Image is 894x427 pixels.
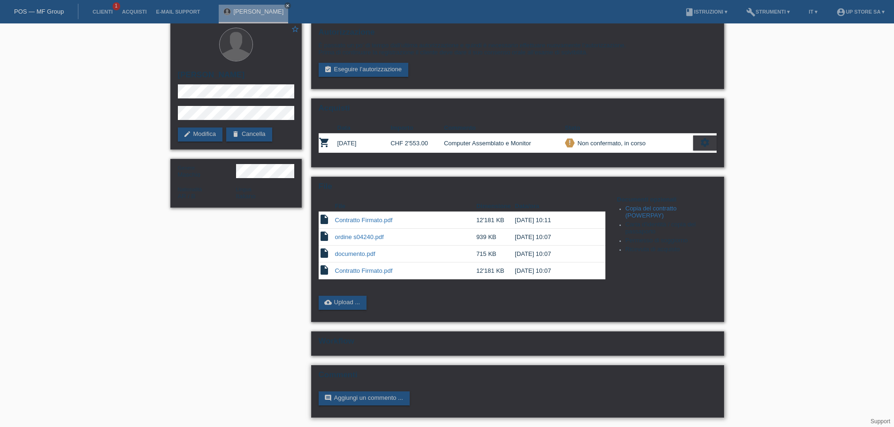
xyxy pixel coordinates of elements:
td: 939 KB [476,229,515,246]
span: Lingua [236,187,252,192]
h2: Autorizzazione [319,28,717,42]
i: insert_drive_file [319,247,330,259]
a: E-mail Support [152,9,205,15]
a: POS — MF Group [14,8,64,15]
i: insert_drive_file [319,231,330,242]
div: È passato un po’ di tempo dall’ultima autorizzazione e quindi è necessario effettuare nuovamente ... [319,42,717,56]
a: account_circleUp Store SA ▾ [832,9,889,15]
th: Data/ora [515,201,592,212]
td: [DATE] 10:07 [515,229,592,246]
a: commentAggiungi un commento ... [319,391,410,405]
a: documento.pdf [335,250,375,257]
td: [DATE] [337,134,391,153]
i: account_circle [836,7,846,17]
h2: File [319,182,717,196]
i: edit [183,130,191,138]
i: insert_drive_file [319,264,330,276]
li: Ricevuta di acquisto [626,246,717,255]
td: Computer Assemblato e Monitor [444,134,565,153]
div: Maschio [178,164,236,178]
i: priority_high [566,139,573,146]
td: 12'181 KB [476,212,515,229]
th: File [335,201,476,212]
a: ordine s04240.pdf [335,233,384,240]
h2: [PERSON_NAME] [178,70,294,84]
th: Commento [444,122,565,134]
i: comment [324,394,332,402]
span: 1 [113,2,120,10]
h2: Acquisti [319,104,717,118]
a: close [284,2,291,9]
th: Stato [565,122,693,134]
i: insert_drive_file [319,214,330,225]
td: [DATE] 10:07 [515,262,592,279]
th: Data [337,122,391,134]
a: buildStrumenti ▾ [741,9,795,15]
th: Dimensione [476,201,515,212]
td: CHF 2'553.00 [390,134,444,153]
i: cloud_upload [324,299,332,306]
a: [PERSON_NAME] [233,8,283,15]
span: Genere [178,165,195,171]
a: bookIstruzioni ▾ [680,9,732,15]
h2: Workflow [319,337,717,351]
i: POSP00028057 [319,137,330,148]
a: assignment_turned_inEseguire l’autorizzazione [319,63,409,77]
a: Contratto Firmato.pdf [335,267,393,274]
a: cloud_uploadUpload ... [319,296,367,310]
h2: Commenti [319,370,717,384]
a: Clienti [88,9,117,15]
a: IT ▾ [804,9,822,15]
td: [DATE] 10:07 [515,246,592,262]
i: delete [232,130,239,138]
a: Contratto Firmato.pdf [335,217,393,224]
th: Importo [390,122,444,134]
a: Support [871,418,890,425]
i: settings [700,137,710,148]
i: star_border [291,25,299,33]
li: Carta d'identità / copia del passaporto [626,221,717,237]
a: editModifica [178,127,222,142]
i: build [746,7,756,17]
li: Permesso di soggiorno [626,237,717,246]
span: Italiano [236,193,256,200]
i: close [285,3,290,8]
a: Copia del contratto (POWERPAY) [626,205,677,219]
td: [DATE] 10:11 [515,212,592,229]
span: Nationalità [178,187,202,192]
td: 12'181 KB [476,262,515,279]
i: book [685,7,694,17]
div: Non confermato, in corso [575,138,646,148]
a: deleteCancella [226,127,272,142]
span: Argentina / B / 26.05.2021 [178,193,196,200]
a: star_border [291,25,299,35]
i: assignment_turned_in [324,66,332,73]
a: Acquisti [117,9,152,15]
h4: Documenti opzionali [617,196,717,203]
td: 715 KB [476,246,515,262]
